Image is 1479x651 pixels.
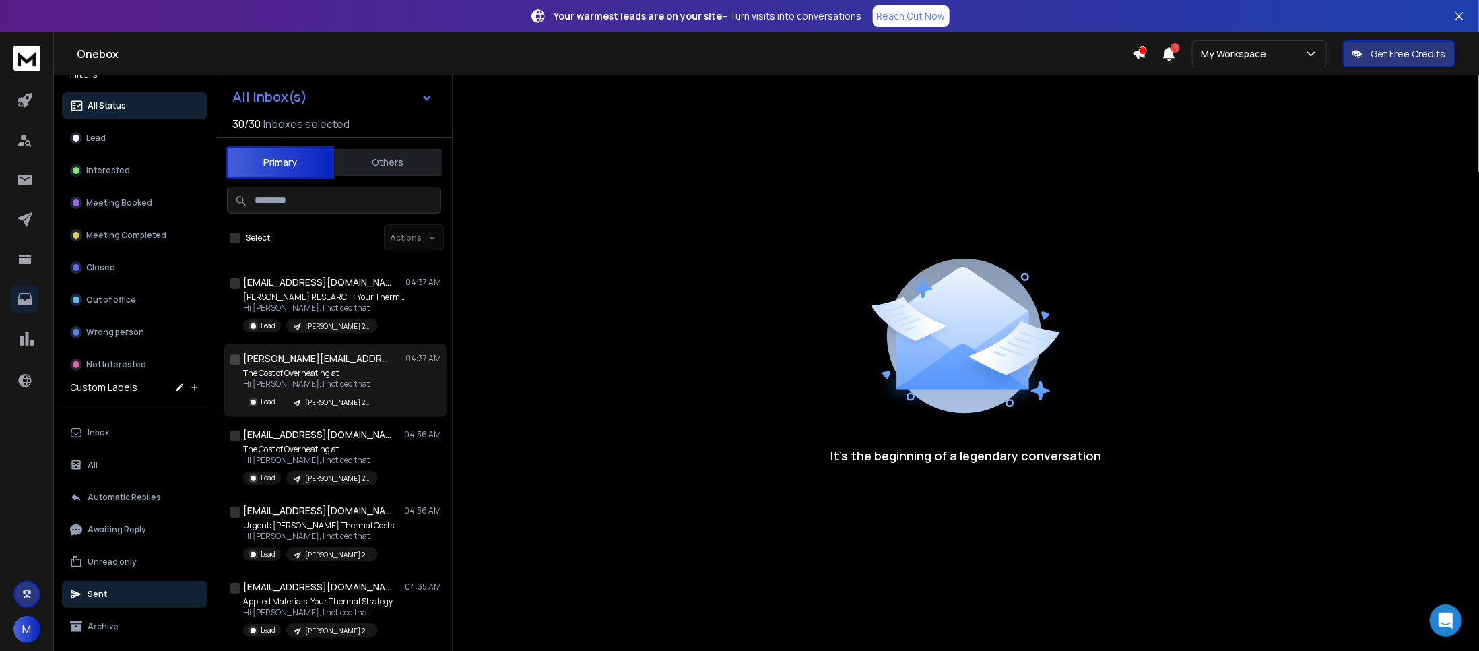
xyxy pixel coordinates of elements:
[305,398,370,408] p: [PERSON_NAME] 2K Campaign
[243,292,405,303] p: [PERSON_NAME] RESEARCH: Your Thermal Strategy
[62,222,207,249] button: Meeting Completed
[62,286,207,313] button: Out of office
[246,232,270,243] label: Select
[13,616,40,643] button: M
[86,165,130,176] p: Interested
[86,359,146,370] p: Not Interested
[88,100,126,111] p: All Status
[222,84,444,111] button: All Inbox(s)
[243,531,394,542] p: Hi [PERSON_NAME], I noticed that
[232,90,307,104] h1: All Inbox(s)
[305,626,370,636] p: [PERSON_NAME] 2K Campaign
[243,368,378,379] p: The Cost of Overheating at
[62,92,207,119] button: All Status
[243,580,391,594] h1: [EMAIL_ADDRESS][DOMAIN_NAME]
[62,452,207,478] button: All
[88,460,98,470] p: All
[62,157,207,184] button: Interested
[62,189,207,216] button: Meeting Booked
[226,146,334,179] button: Primary
[86,133,106,144] p: Lead
[877,9,946,23] p: Reach Out Now
[334,148,442,177] button: Others
[243,455,378,466] p: Hi [PERSON_NAME], I noticed that
[62,613,207,640] button: Archive
[830,446,1101,465] p: It’s the beginning of a legendary conversation
[243,428,391,441] h1: [EMAIL_ADDRESS][DOMAIN_NAME]
[243,303,405,313] p: Hi [PERSON_NAME], I noticed that
[405,582,441,592] p: 04:35 AM
[263,116,350,132] h3: Inboxes selected
[305,321,370,332] p: [PERSON_NAME] 2K Campaign
[261,321,275,331] p: Lead
[62,125,207,152] button: Lead
[243,607,393,618] p: Hi [PERSON_NAME], I noticed that
[86,197,152,208] p: Meeting Booked
[62,516,207,543] button: Awaiting Reply
[86,294,136,305] p: Out of office
[261,473,275,483] p: Lead
[88,524,146,535] p: Awaiting Reply
[88,492,161,503] p: Automatic Replies
[261,625,275,635] p: Lead
[261,397,275,407] p: Lead
[261,549,275,559] p: Lead
[77,46,1133,62] h1: Onebox
[243,520,394,531] p: Urgent: [PERSON_NAME] Thermal Costs
[243,444,378,455] p: The Cost of Overheating at
[1201,47,1272,61] p: My Workspace
[1343,40,1455,67] button: Get Free Credits
[405,353,441,364] p: 04:37 AM
[243,504,391,518] h1: [EMAIL_ADDRESS][DOMAIN_NAME]
[243,276,391,289] h1: [EMAIL_ADDRESS][DOMAIN_NAME]
[88,557,137,567] p: Unread only
[1430,604,1462,637] div: Open Intercom Messenger
[404,429,441,440] p: 04:36 AM
[70,381,137,394] h3: Custom Labels
[62,484,207,511] button: Automatic Replies
[62,549,207,576] button: Unread only
[405,277,441,288] p: 04:37 AM
[13,46,40,71] img: logo
[232,116,261,132] span: 30 / 30
[243,596,393,607] p: Applied Materials: Your Thermal Strategy
[554,9,723,22] strong: Your warmest leads are on your site
[243,352,391,365] h1: [PERSON_NAME][EMAIL_ADDRESS][PERSON_NAME][DOMAIN_NAME]
[86,327,144,338] p: Wrong person
[305,474,370,484] p: [PERSON_NAME] 2K Campaign
[88,427,110,438] p: Inbox
[62,581,207,608] button: Sent
[1371,47,1446,61] p: Get Free Credits
[86,262,115,273] p: Closed
[88,589,107,600] p: Sent
[62,351,207,378] button: Not Interested
[1171,43,1180,53] span: 1
[62,319,207,346] button: Wrong person
[88,621,119,632] p: Archive
[62,254,207,281] button: Closed
[873,5,950,27] a: Reach Out Now
[404,505,441,516] p: 04:36 AM
[86,230,166,241] p: Meeting Completed
[554,9,862,23] p: – Turn visits into conversations
[305,550,370,560] p: [PERSON_NAME] 2K Campaign
[62,419,207,446] button: Inbox
[243,379,378,390] p: Hi [PERSON_NAME], I noticed that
